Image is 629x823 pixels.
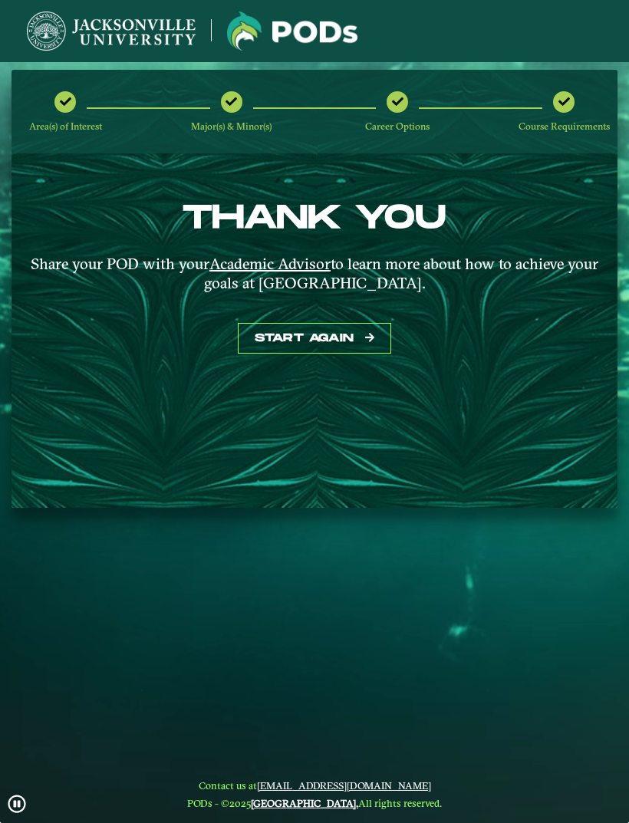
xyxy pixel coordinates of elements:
[257,779,431,792] a: [EMAIL_ADDRESS][DOMAIN_NAME]
[19,199,610,238] h3: THANK YOU
[191,120,272,132] span: Major(s) & Minor(s)
[209,254,331,273] a: Academic Advisor
[519,120,610,132] span: Course Requirements
[187,797,442,809] span: PODs - ©2025 All rights reserved.
[238,323,391,354] button: Start again
[29,120,102,132] span: Area(s) of Interest
[187,779,442,792] span: Contact us at
[31,254,598,292] p: Share your POD with your to learn more about how to achieve your goals at [GEOGRAPHIC_DATA].
[27,12,196,51] img: Jacksonville University logo
[365,120,430,132] span: Career Options
[227,12,357,51] img: Jacksonville University logo
[251,797,358,809] a: [GEOGRAPHIC_DATA].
